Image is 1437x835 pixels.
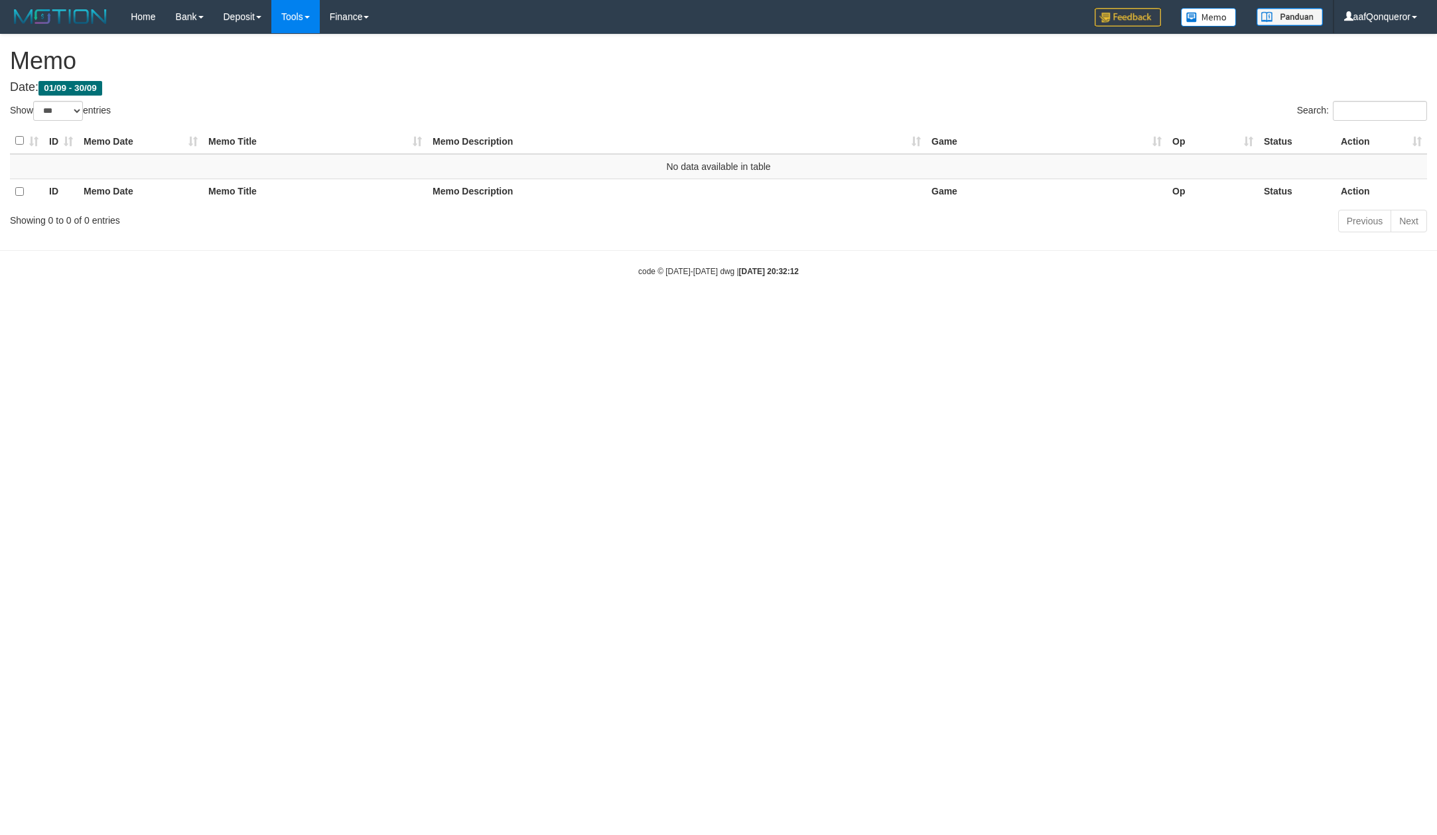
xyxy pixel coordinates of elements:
[926,179,1167,204] th: Game
[1338,210,1391,232] a: Previous
[1391,210,1427,232] a: Next
[1335,179,1427,204] th: Action
[1167,128,1259,154] th: Op: activate to sort column ascending
[44,179,78,204] th: ID
[203,179,427,204] th: Memo Title
[78,128,203,154] th: Memo Date: activate to sort column ascending
[44,128,78,154] th: ID: activate to sort column ascending
[638,267,799,276] small: code © [DATE]-[DATE] dwg |
[10,81,1427,94] h4: Date:
[10,101,111,121] label: Show entries
[1181,8,1237,27] img: Button%20Memo.svg
[38,81,102,96] span: 01/09 - 30/09
[203,128,427,154] th: Memo Title: activate to sort column ascending
[427,128,926,154] th: Memo Description: activate to sort column ascending
[10,48,1427,74] h1: Memo
[10,128,44,154] th: : activate to sort column ascending
[1259,128,1335,154] th: Status
[427,179,926,204] th: Memo Description
[1257,8,1323,26] img: panduan.png
[1333,101,1427,121] input: Search:
[10,208,589,227] div: Showing 0 to 0 of 0 entries
[33,101,83,121] select: Showentries
[10,154,1427,179] td: No data available in table
[1259,179,1335,204] th: Status
[926,128,1167,154] th: Game: activate to sort column ascending
[739,267,799,276] strong: [DATE] 20:32:12
[78,179,203,204] th: Memo Date
[1095,8,1161,27] img: Feedback.jpg
[10,7,111,27] img: MOTION_logo.png
[1335,128,1427,154] th: Action: activate to sort column ascending
[1297,101,1427,121] label: Search:
[1167,179,1259,204] th: Op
